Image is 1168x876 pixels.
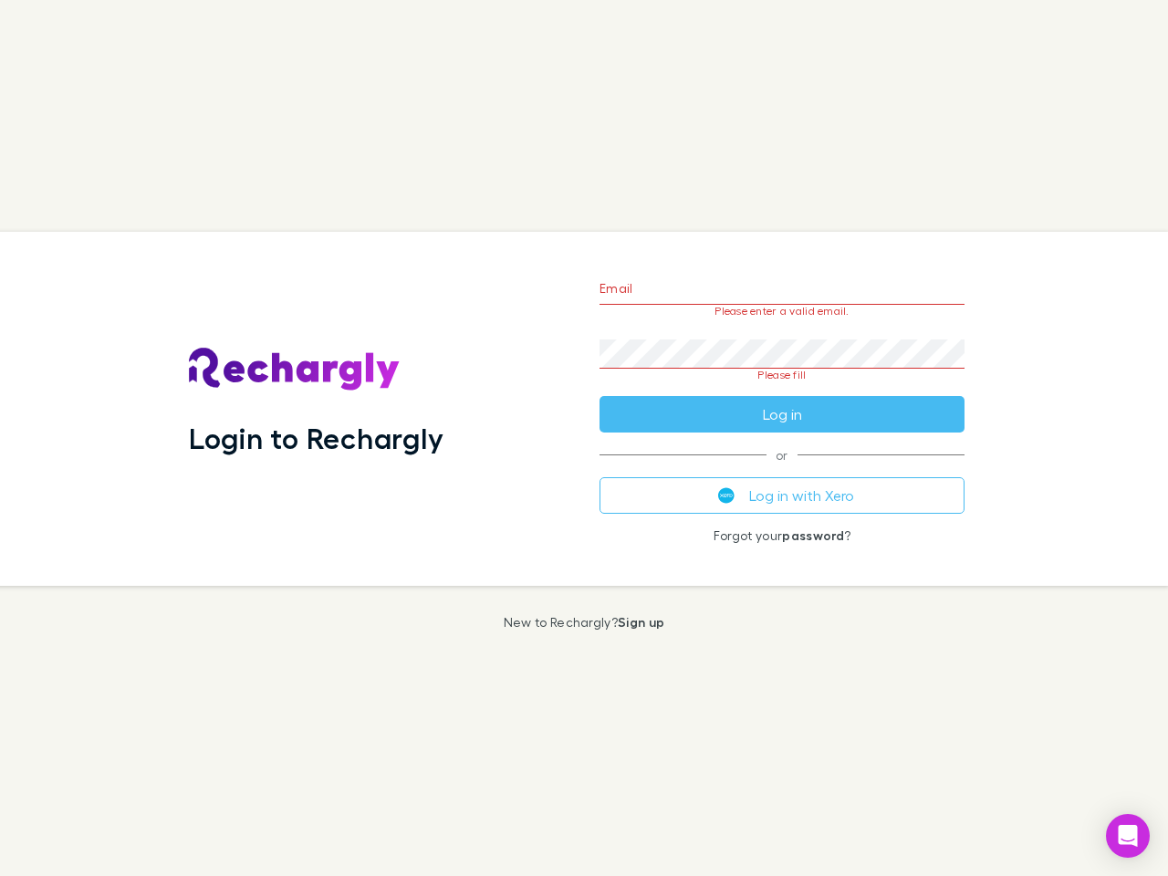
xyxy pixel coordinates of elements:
button: Log in with Xero [600,477,965,514]
p: Please enter a valid email. [600,305,965,318]
a: password [782,527,844,543]
a: Sign up [618,614,664,630]
h1: Login to Rechargly [189,421,443,455]
p: New to Rechargly? [504,615,665,630]
p: Forgot your ? [600,528,965,543]
p: Please fill [600,369,965,381]
div: Open Intercom Messenger [1106,814,1150,858]
img: Rechargly's Logo [189,348,401,391]
button: Log in [600,396,965,433]
img: Xero's logo [718,487,735,504]
span: or [600,454,965,455]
